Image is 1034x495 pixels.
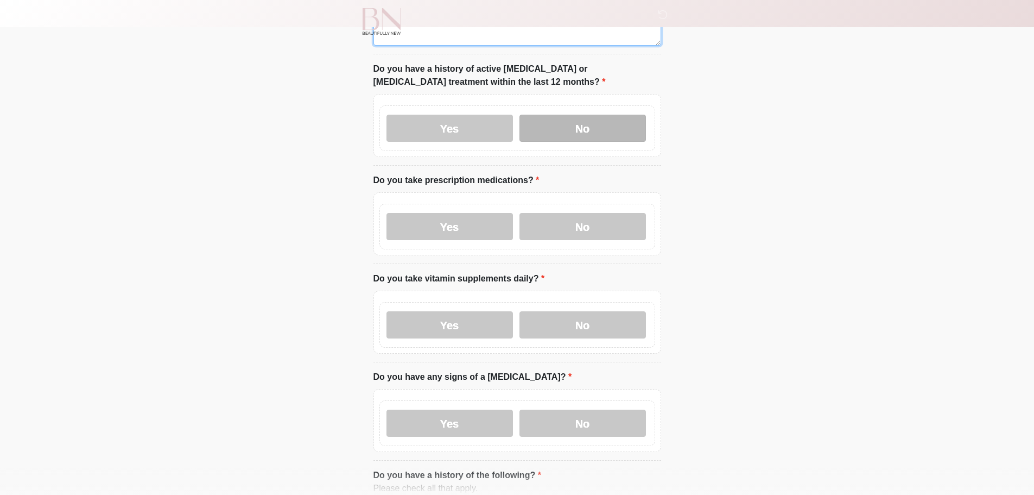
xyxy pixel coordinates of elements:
[373,272,545,285] label: Do you take vitamin supplements daily?
[519,311,646,339] label: No
[373,469,541,482] label: Do you have a history of the following?
[373,174,540,187] label: Do you take prescription medications?
[519,115,646,142] label: No
[519,410,646,437] label: No
[386,311,513,339] label: Yes
[386,213,513,240] label: Yes
[363,8,401,35] img: Beautifully New Logo
[373,371,572,384] label: Do you have any signs of a [MEDICAL_DATA]?
[519,213,646,240] label: No
[373,482,661,495] div: Please check all that apply.
[386,115,513,142] label: Yes
[373,62,661,89] label: Do you have a history of active [MEDICAL_DATA] or [MEDICAL_DATA] treatment within the last 12 mon...
[386,410,513,437] label: Yes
